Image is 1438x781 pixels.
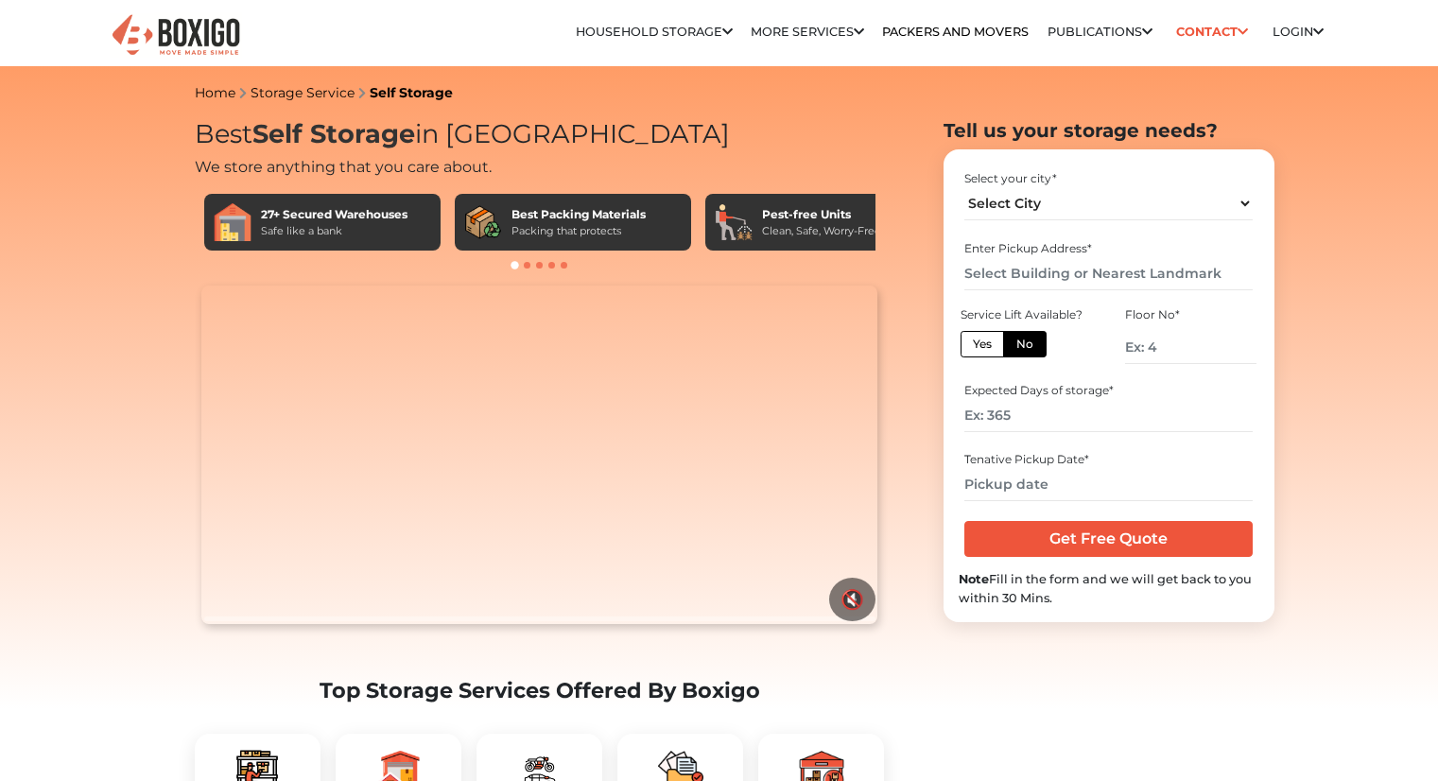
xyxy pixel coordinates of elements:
[751,25,864,39] a: More services
[214,203,251,241] img: 27+ Secured Warehouses
[511,206,646,223] div: Best Packing Materials
[511,223,646,239] div: Packing that protects
[961,331,1004,357] label: Yes
[961,306,1091,323] div: Service Lift Available?
[964,451,1253,468] div: Tenative Pickup Date
[195,678,885,703] h2: Top Storage Services Offered By Boxigo
[261,223,407,239] div: Safe like a bank
[762,223,881,239] div: Clean, Safe, Worry-Free
[195,119,885,150] h1: Best in [GEOGRAPHIC_DATA]
[195,158,492,176] span: We store anything that you care about.
[576,25,733,39] a: Household Storage
[964,521,1253,557] input: Get Free Quote
[964,257,1253,290] input: Select Building or Nearest Landmark
[1170,17,1255,46] a: Contact
[964,240,1253,257] div: Enter Pickup Address
[195,84,235,101] a: Home
[1273,25,1324,39] a: Login
[370,84,453,101] a: Self Storage
[964,382,1253,399] div: Expected Days of storage
[261,206,407,223] div: 27+ Secured Warehouses
[201,286,877,624] video: Your browser does not support the video tag.
[1048,25,1152,39] a: Publications
[1125,331,1256,364] input: Ex: 4
[252,118,415,149] span: Self Storage
[1125,306,1256,323] div: Floor No
[882,25,1029,39] a: Packers and Movers
[964,399,1253,432] input: Ex: 365
[715,203,753,241] img: Pest-free Units
[464,203,502,241] img: Best Packing Materials
[959,572,989,586] b: Note
[959,570,1259,606] div: Fill in the form and we will get back to you within 30 Mins.
[829,578,875,621] button: 🔇
[110,12,242,59] img: Boxigo
[762,206,881,223] div: Pest-free Units
[944,119,1274,142] h2: Tell us your storage needs?
[964,468,1253,501] input: Pickup date
[964,170,1253,187] div: Select your city
[251,84,355,101] a: Storage Service
[1003,331,1047,357] label: No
